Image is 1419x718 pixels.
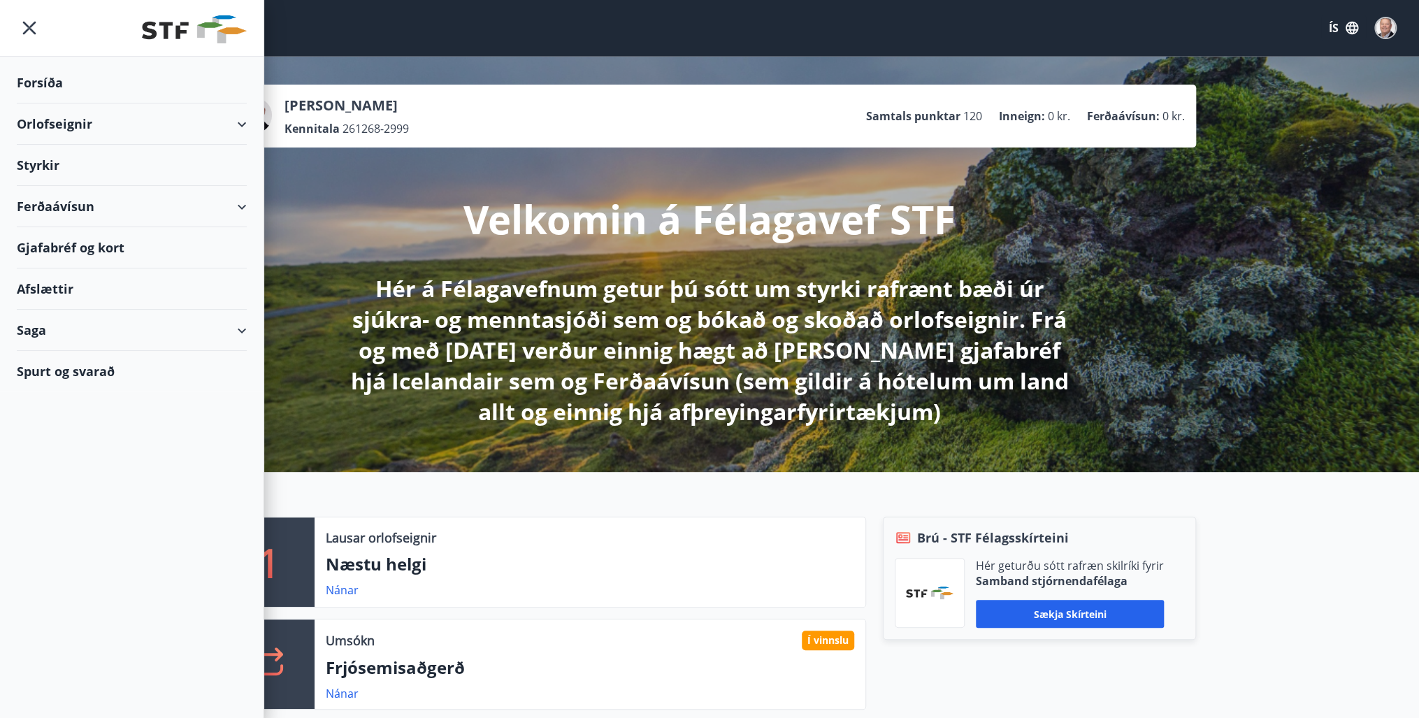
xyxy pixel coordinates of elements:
img: union_logo [142,15,247,43]
p: Inneign : [999,108,1045,124]
p: Ferðaávísun : [1087,108,1160,124]
p: Hér geturðu sótt rafræn skilríki fyrir [976,558,1164,573]
p: Frjósemisaðgerð [326,656,854,680]
div: Ferðaávísun [17,186,247,227]
p: Hér á Félagavefnum getur þú sótt um styrki rafrænt bæði úr sjúkra- og menntasjóði sem og bókað og... [340,273,1079,427]
div: Orlofseignir [17,103,247,145]
p: Næstu helgi [326,552,854,576]
p: 1 [258,536,280,589]
p: Samtals punktar [866,108,960,124]
div: Spurt og svarað [17,351,247,392]
p: Kennitala [284,121,340,136]
button: Sækja skírteini [976,600,1164,628]
div: Afslættir [17,268,247,310]
img: vjCaq2fThgY3EUYqSgpjEiBg6WP39ov69hlhuPVN.png [906,587,953,599]
a: Nánar [326,582,359,598]
button: ÍS [1321,15,1366,41]
p: [PERSON_NAME] [284,96,409,115]
p: Samband stjórnendafélaga [976,573,1164,589]
span: 0 kr. [1162,108,1185,124]
p: Velkomin á Félagavef STF [463,192,956,245]
span: 120 [963,108,982,124]
div: Í vinnslu [802,631,854,650]
div: Gjafabréf og kort [17,227,247,268]
p: Umsókn [326,631,375,649]
button: menu [17,15,42,41]
div: Styrkir [17,145,247,186]
p: Lausar orlofseignir [326,529,436,547]
span: 0 kr. [1048,108,1070,124]
img: t0U87YgEnNpUhGGsXWEUcGcL775GMKtqExQ2cWWx.jpg [1376,18,1395,38]
a: Nánar [326,686,359,701]
span: Brú - STF Félagsskírteini [917,529,1069,547]
span: 261268-2999 [343,121,409,136]
div: Forsíða [17,62,247,103]
div: Saga [17,310,247,351]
